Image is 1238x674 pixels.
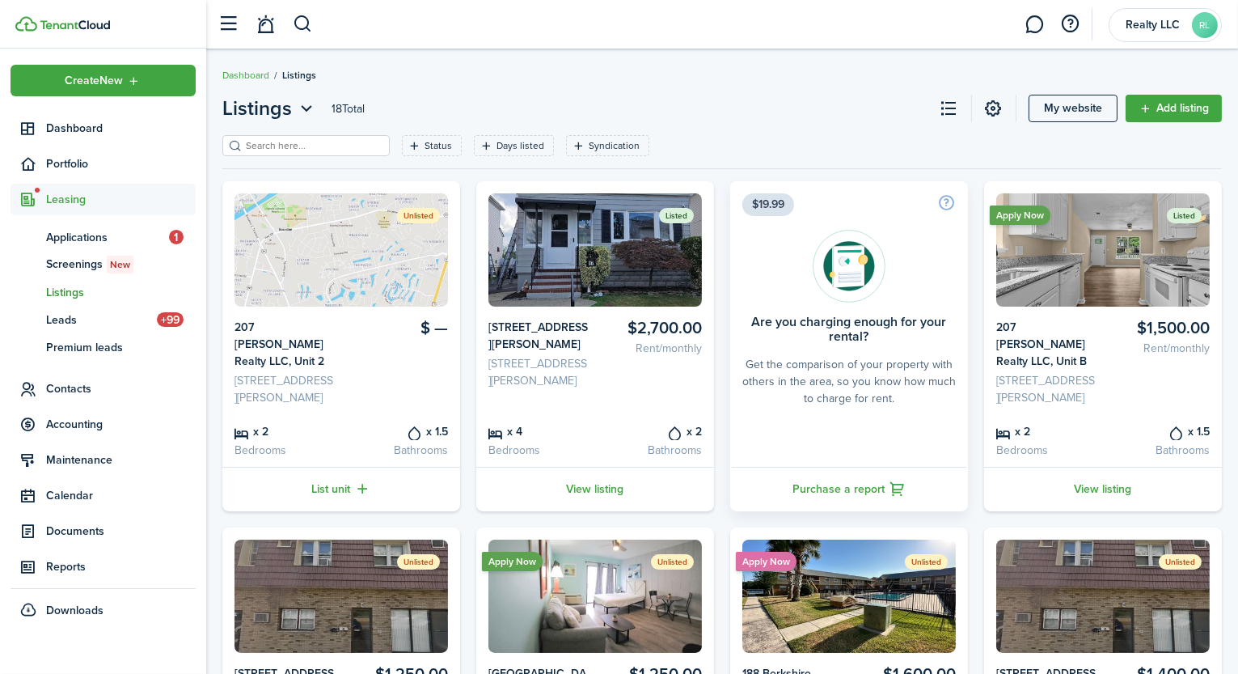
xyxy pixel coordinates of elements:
span: Reports [46,558,196,575]
button: Open menu [11,65,196,96]
card-title: Are you charging enough for your rental? [742,315,956,344]
button: Search [293,11,313,38]
button: Open sidebar [213,9,244,40]
a: My website [1029,95,1118,122]
img: Rentability report avatar [813,230,885,303]
span: Dashboard [46,120,196,137]
a: ScreeningsNew [11,251,196,278]
a: Add listing [1126,95,1222,122]
button: Open resource center [1057,11,1084,38]
img: Listing avatar [488,193,702,307]
ribbon: Apply Now [990,206,1050,225]
span: Contacts [46,380,196,397]
filter-tag: Open filter [566,135,649,156]
span: Leads [46,312,157,329]
card-listing-title: [STREET_ADDRESS][PERSON_NAME] [488,319,589,353]
a: Listings [11,278,196,306]
status: Unlisted [905,554,948,570]
card-listing-title: x 2 [996,422,1097,440]
filter-tag: Open filter [402,135,462,156]
a: View listing [984,467,1222,511]
header-page-total: 18 Total [332,100,365,117]
status: Listed [659,208,694,223]
img: Listing avatar [996,193,1210,307]
span: Applications [46,229,169,246]
card-listing-description: Bedrooms [996,442,1097,459]
card-listing-title: $2,700.00 [602,319,703,337]
filter-tag-label: Days listed [496,138,544,153]
status: Unlisted [397,208,440,223]
span: +99 [157,312,184,327]
span: Premium leads [46,339,196,356]
card-listing-title: x 1.5 [348,422,449,440]
card-listing-title: x 2 [235,422,336,440]
card-listing-description: Bedrooms [235,442,336,459]
a: Applications1 [11,223,196,251]
card-listing-description: Bathrooms [1109,442,1211,459]
span: Portfolio [46,155,196,172]
card-listing-title: 207 [PERSON_NAME] Realty LLC, Unit B [996,319,1097,370]
span: Listings [282,68,316,83]
img: Listing avatar [488,540,702,653]
a: Dashboard [11,112,196,144]
a: Purchase a report [730,467,968,511]
card-listing-title: 207 [PERSON_NAME] Realty LLC, Unit 2 [235,319,336,370]
img: TenantCloud [40,20,110,30]
a: View listing [476,467,714,511]
card-listing-description: Rent/monthly [1109,340,1211,357]
card-listing-title: $1,500.00 [1109,319,1211,337]
a: List unit [222,467,460,511]
span: Create New [65,75,124,87]
card-listing-description: [STREET_ADDRESS][PERSON_NAME] [996,372,1097,406]
a: Dashboard [222,68,269,83]
img: Listing avatar [996,540,1210,653]
a: Leads+99 [11,306,196,333]
status: Unlisted [397,554,440,570]
span: Screenings [46,256,196,273]
span: Calendar [46,487,196,504]
a: Premium leads [11,333,196,361]
img: Listing avatar [742,540,956,653]
a: Notifications [251,4,281,45]
card-listing-description: Bathrooms [602,442,703,459]
span: Listings [46,284,196,301]
filter-tag-label: Status [425,138,452,153]
card-listing-description: Bedrooms [488,442,589,459]
span: Documents [46,523,196,540]
card-listing-title: x 2 [602,422,703,440]
filter-tag-label: Syndication [589,138,640,153]
img: TenantCloud [15,16,37,32]
span: Listings [222,94,292,123]
card-listing-title: $ — [348,319,449,337]
img: Listing avatar [235,540,448,653]
a: Messaging [1020,4,1050,45]
button: Listings [222,94,317,123]
span: Accounting [46,416,196,433]
card-listing-title: x 4 [488,422,589,440]
card-listing-description: [STREET_ADDRESS][PERSON_NAME] [488,355,589,389]
span: 1 [169,230,184,244]
card-description: Get the comparison of your property with others in the area, so you know how much to charge for r... [742,356,956,407]
ribbon: Apply Now [482,552,543,571]
img: Listing avatar [235,193,448,307]
span: New [110,257,130,272]
a: Reports [11,551,196,583]
button: Open menu [222,94,317,123]
filter-tag: Open filter [474,135,554,156]
span: Downloads [46,602,104,619]
span: Realty LLC [1121,19,1185,31]
status: Unlisted [651,554,694,570]
input: Search here... [242,138,384,154]
card-listing-description: [STREET_ADDRESS][PERSON_NAME] [235,372,336,406]
card-listing-description: Rent/monthly [602,340,703,357]
status: Listed [1167,208,1202,223]
card-listing-title: x 1.5 [1109,422,1211,440]
card-listing-description: Bathrooms [348,442,449,459]
span: $19.99 [742,193,794,216]
span: Maintenance [46,451,196,468]
avatar-text: RL [1192,12,1218,38]
status: Unlisted [1159,554,1202,570]
ribbon: Apply Now [736,552,796,571]
span: Leasing [46,191,196,208]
